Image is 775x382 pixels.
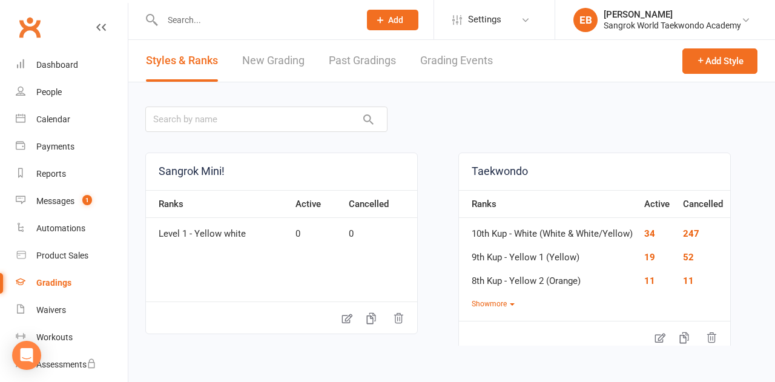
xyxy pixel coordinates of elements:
[36,360,96,369] div: Assessments
[159,12,351,28] input: Search...
[16,269,128,297] a: Gradings
[468,6,501,33] span: Settings
[472,298,515,310] button: Showmore
[36,169,66,179] div: Reports
[36,223,85,233] div: Automations
[16,242,128,269] a: Product Sales
[36,114,70,124] div: Calendar
[36,278,71,288] div: Gradings
[36,142,74,151] div: Payments
[12,341,41,370] div: Open Intercom Messenger
[36,60,78,70] div: Dashboard
[683,252,694,263] a: 52
[146,190,289,218] th: Ranks
[677,190,730,218] th: Cancelled
[420,40,493,82] a: Grading Events
[16,79,128,106] a: People
[343,190,417,218] th: Cancelled
[459,218,638,242] td: 10th Kup - White (White & White/Yellow)
[638,190,677,218] th: Active
[459,265,638,289] td: 8th Kup - Yellow 2 (Orange)
[329,40,396,82] a: Past Gradings
[644,228,655,239] a: 34
[36,305,66,315] div: Waivers
[242,40,305,82] a: New Grading
[289,218,343,242] td: 0
[15,12,45,42] a: Clubworx
[683,275,694,286] a: 11
[573,8,598,32] div: EB
[36,332,73,342] div: Workouts
[36,87,62,97] div: People
[16,106,128,133] a: Calendar
[16,160,128,188] a: Reports
[343,218,417,242] td: 0
[16,215,128,242] a: Automations
[146,153,417,190] a: Sangrok Mini!
[459,242,638,265] td: 9th Kup - Yellow 1 (Yellow)
[682,48,757,74] button: Add Style
[644,252,655,263] a: 19
[644,275,655,286] a: 11
[604,9,741,20] div: [PERSON_NAME]
[683,228,699,239] a: 247
[604,20,741,31] div: Sangrok World Taekwondo Academy
[145,107,387,132] input: Search by name
[289,190,343,218] th: Active
[388,15,403,25] span: Add
[16,324,128,351] a: Workouts
[146,40,218,82] a: Styles & Ranks
[16,133,128,160] a: Payments
[82,195,92,205] span: 1
[367,10,418,30] button: Add
[146,218,289,242] td: Level 1 - Yellow white
[459,190,638,218] th: Ranks
[36,251,88,260] div: Product Sales
[16,188,128,215] a: Messages 1
[459,153,730,190] a: Taekwondo
[36,196,74,206] div: Messages
[16,297,128,324] a: Waivers
[16,351,128,378] a: Assessments
[16,51,128,79] a: Dashboard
